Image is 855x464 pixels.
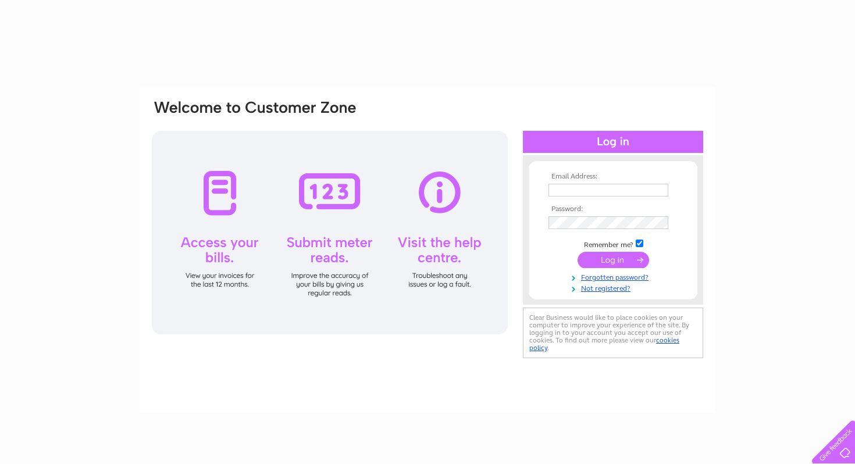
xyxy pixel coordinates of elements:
a: Forgotten password? [548,271,681,282]
a: Not registered? [548,282,681,293]
th: Password: [546,205,681,213]
input: Submit [578,252,649,268]
th: Email Address: [546,173,681,181]
div: Clear Business would like to place cookies on your computer to improve your experience of the sit... [523,308,703,358]
a: cookies policy [529,336,679,352]
td: Remember me? [546,238,681,249]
